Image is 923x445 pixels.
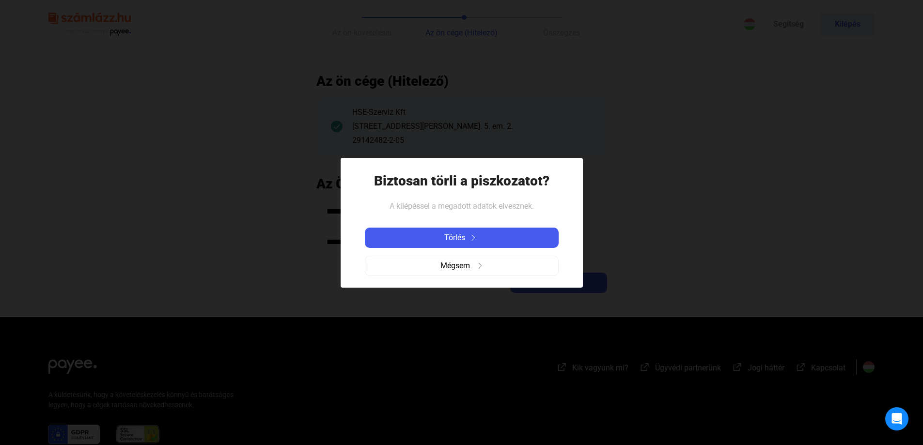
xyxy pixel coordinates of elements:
span: A kilépéssel a megadott adatok elvesznek. [390,201,534,211]
button: Törlésarrow-right-white [365,228,559,248]
span: Törlés [444,232,465,244]
img: arrow-right-grey [477,263,483,269]
button: Mégsemarrow-right-grey [365,256,559,276]
div: Open Intercom Messenger [885,407,908,430]
img: arrow-right-white [468,235,479,241]
h1: Biztosan törli a piszkozatot? [374,172,549,189]
span: Mégsem [440,260,470,272]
